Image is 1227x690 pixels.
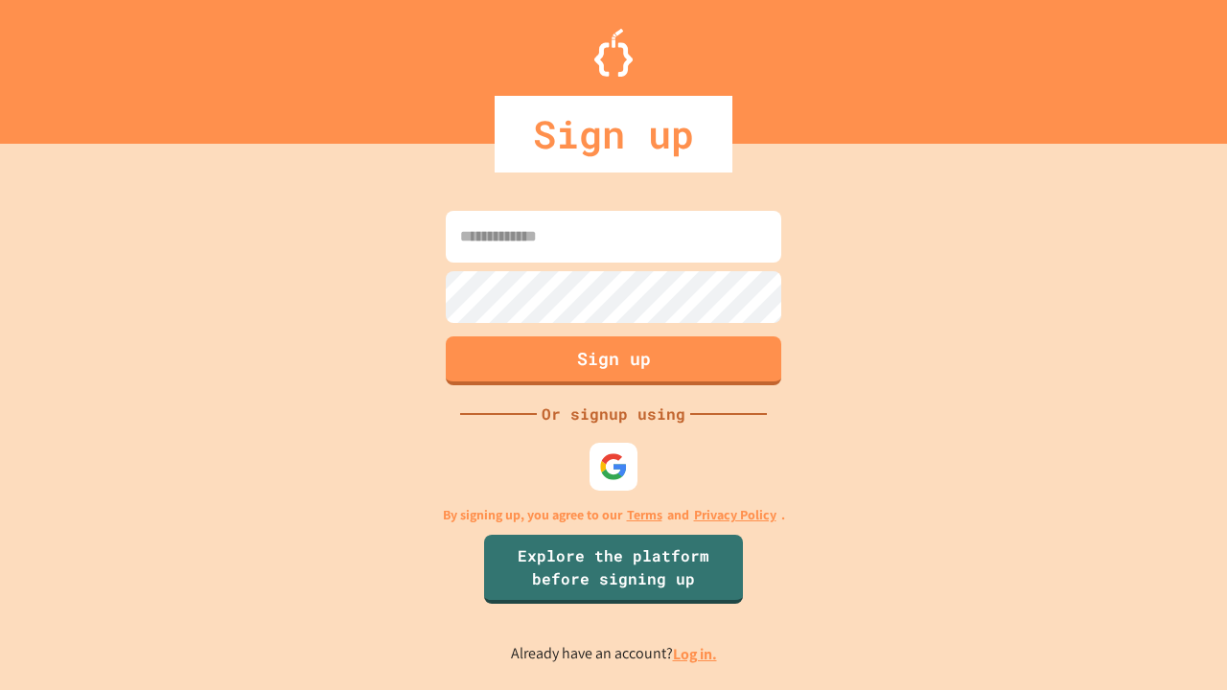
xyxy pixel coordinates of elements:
[673,644,717,664] a: Log in.
[443,505,785,525] p: By signing up, you agree to our and .
[599,452,628,481] img: google-icon.svg
[511,642,717,666] p: Already have an account?
[627,505,662,525] a: Terms
[495,96,732,172] div: Sign up
[594,29,633,77] img: Logo.svg
[446,336,781,385] button: Sign up
[537,402,690,425] div: Or signup using
[694,505,776,525] a: Privacy Policy
[484,535,743,604] a: Explore the platform before signing up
